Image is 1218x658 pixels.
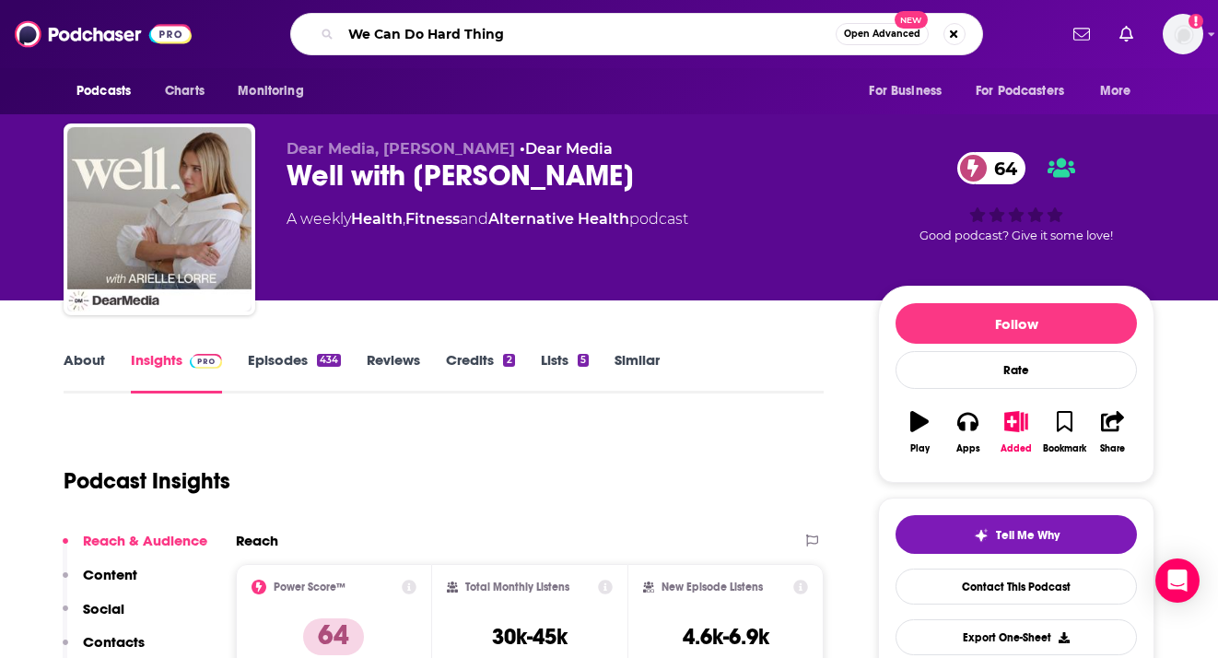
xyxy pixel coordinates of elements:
[274,581,345,593] h2: Power Score™
[896,303,1137,344] button: Follow
[896,399,943,465] button: Play
[165,78,205,104] span: Charts
[83,600,124,617] p: Social
[287,140,515,158] span: Dear Media, [PERSON_NAME]
[317,354,341,367] div: 434
[83,566,137,583] p: Content
[1163,14,1203,54] img: User Profile
[76,78,131,104] span: Podcasts
[957,152,1026,184] a: 64
[1040,399,1088,465] button: Bookmark
[131,351,222,394] a: InsightsPodchaser Pro
[976,78,1064,104] span: For Podcasters
[1066,18,1097,50] a: Show notifications dropdown
[64,351,105,394] a: About
[996,528,1060,543] span: Tell Me Why
[1163,14,1203,54] button: Show profile menu
[225,74,327,109] button: open menu
[64,467,230,495] h1: Podcast Insights
[488,210,629,228] a: Alternative Health
[465,581,569,593] h2: Total Monthly Listens
[910,443,930,454] div: Play
[460,210,488,228] span: and
[869,78,942,104] span: For Business
[956,443,980,454] div: Apps
[1043,443,1086,454] div: Bookmark
[63,532,207,566] button: Reach & Audience
[1001,443,1032,454] div: Added
[15,17,192,52] img: Podchaser - Follow, Share and Rate Podcasts
[248,351,341,394] a: Episodes434
[1155,558,1200,603] div: Open Intercom Messenger
[856,74,965,109] button: open menu
[896,619,1137,655] button: Export One-Sheet
[1087,74,1154,109] button: open menu
[351,210,403,228] a: Health
[683,623,769,651] h3: 4.6k-6.9k
[67,127,252,311] img: Well with Arielle Lorre
[503,354,514,367] div: 2
[63,600,124,634] button: Social
[290,13,983,55] div: Search podcasts, credits, & more...
[236,532,278,549] h2: Reach
[578,354,589,367] div: 5
[64,74,155,109] button: open menu
[287,208,688,230] div: A weekly podcast
[492,623,568,651] h3: 30k-45k
[63,566,137,600] button: Content
[541,351,589,394] a: Lists5
[974,528,989,543] img: tell me why sparkle
[992,399,1040,465] button: Added
[836,23,929,45] button: Open AdvancedNew
[1112,18,1141,50] a: Show notifications dropdown
[919,229,1113,242] span: Good podcast? Give it some love!
[844,29,920,39] span: Open Advanced
[896,515,1137,554] button: tell me why sparkleTell Me Why
[1189,14,1203,29] svg: Add a profile image
[446,351,514,394] a: Credits2
[190,354,222,369] img: Podchaser Pro
[1100,443,1125,454] div: Share
[403,210,405,228] span: ,
[303,618,364,655] p: 64
[662,581,763,593] h2: New Episode Listens
[367,351,420,394] a: Reviews
[153,74,216,109] a: Charts
[895,11,928,29] span: New
[1100,78,1131,104] span: More
[1163,14,1203,54] span: Logged in as megcassidy
[896,569,1137,605] a: Contact This Podcast
[238,78,303,104] span: Monitoring
[520,140,613,158] span: •
[405,210,460,228] a: Fitness
[878,140,1154,254] div: 64Good podcast? Give it some love!
[976,152,1026,184] span: 64
[341,19,836,49] input: Search podcasts, credits, & more...
[943,399,991,465] button: Apps
[525,140,613,158] a: Dear Media
[896,351,1137,389] div: Rate
[1089,399,1137,465] button: Share
[83,532,207,549] p: Reach & Audience
[964,74,1091,109] button: open menu
[83,633,145,651] p: Contacts
[615,351,660,394] a: Similar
